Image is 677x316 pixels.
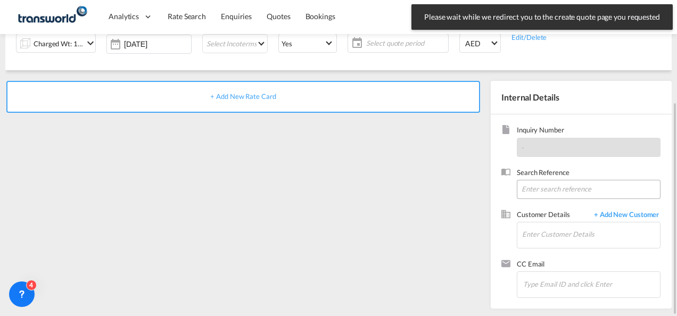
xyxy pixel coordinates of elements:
[511,31,577,42] div: Edit/Delete
[221,12,252,21] span: Enquiries
[84,37,97,49] md-icon: icon-chevron-down
[465,38,490,49] span: AED
[6,81,480,113] div: + Add New Rate Card
[124,40,191,48] input: Select
[278,34,337,53] md-select: Select Customs: Yes
[109,11,139,22] span: Analytics
[517,259,661,271] span: CC Email
[517,125,661,137] span: Inquiry Number
[522,272,660,295] md-chips-wrap: Chips container. Enter the text area, then type text, and press enter to add a chip.
[459,34,501,53] md-select: Select Currency: د.إ AEDUnited Arab Emirates Dirham
[522,143,524,152] span: -
[517,210,589,222] span: Customer Details
[34,36,84,51] div: Charged Wt: 1.00 KG
[210,92,276,101] span: + Add New Rate Card
[168,12,206,21] span: Rate Search
[306,12,335,21] span: Bookings
[517,180,661,199] input: Enter search reference
[589,210,661,222] span: + Add New Customer
[267,12,290,21] span: Quotes
[364,36,448,51] span: Select quote period
[523,273,630,295] input: Chips input.
[202,34,268,53] md-select: Select Incoterms
[348,37,361,49] md-icon: icon-calendar
[16,5,88,29] img: f753ae806dec11f0841701cdfdf085c0.png
[282,39,292,48] div: Yes
[16,34,96,53] div: Charged Wt: 1.00 KGicon-chevron-down
[421,12,663,22] span: Please wait while we redirect you to the create quote page you requested
[517,168,661,180] span: Search Reference
[491,81,672,114] div: Internal Details
[522,222,660,246] input: Enter Customer Details
[366,38,445,48] span: Select quote period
